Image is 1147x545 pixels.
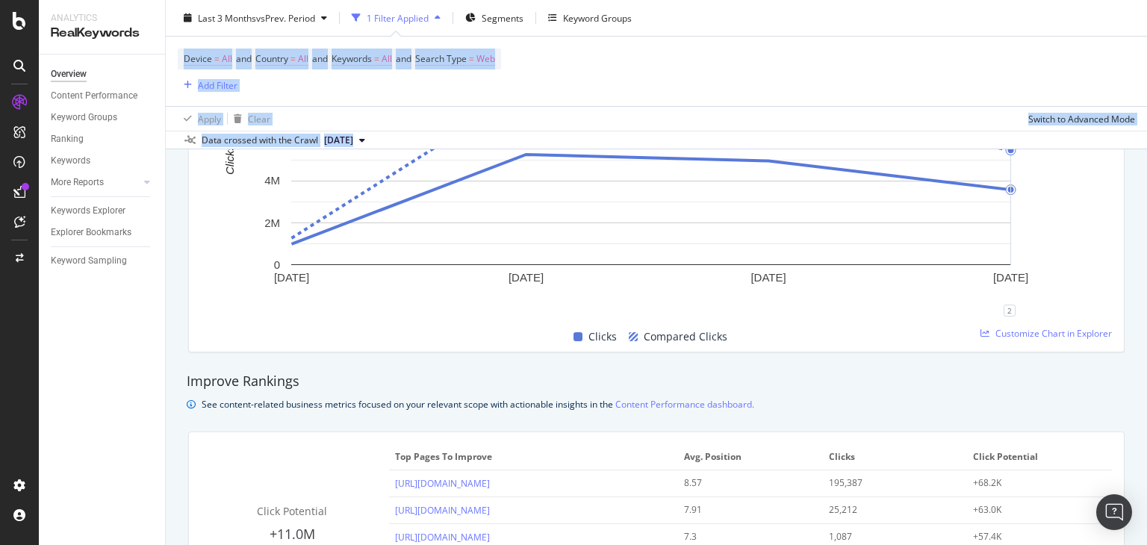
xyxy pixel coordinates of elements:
[1022,107,1135,131] button: Switch to Advanced Mode
[1028,112,1135,125] div: Switch to Advanced Mode
[202,134,318,147] div: Data crossed with the Crawl
[482,11,523,24] span: Segments
[248,112,270,125] div: Clear
[51,175,140,190] a: More Reports
[198,78,237,91] div: Add Filter
[415,52,467,65] span: Search Type
[973,530,1092,544] div: +57.4K
[198,112,221,125] div: Apply
[51,175,104,190] div: More Reports
[257,504,327,518] span: Click Potential
[1004,305,1016,317] div: 2
[684,476,803,490] div: 8.57
[829,476,948,490] div: 195,387
[829,530,948,544] div: 1,087
[995,327,1112,340] span: Customize Chart in Explorer
[178,76,237,94] button: Add Filter
[973,476,1092,490] div: +68.2K
[222,49,232,69] span: All
[51,131,155,147] a: Ranking
[202,396,754,412] div: See content-related business metrics focused on your relevant scope with actionable insights in the
[750,270,786,283] text: [DATE]
[459,6,529,30] button: Segments
[395,531,490,544] a: [URL][DOMAIN_NAME]
[51,66,155,82] a: Overview
[187,372,1126,391] div: Improve Rankings
[51,88,137,104] div: Content Performance
[829,503,948,517] div: 25,212
[993,270,1028,283] text: [DATE]
[198,11,256,24] span: Last 3 Months
[178,6,333,30] button: Last 3 MonthsvsPrev. Period
[684,530,803,544] div: 7.3
[51,253,127,269] div: Keyword Sampling
[51,25,153,42] div: RealKeywords
[201,47,1101,311] svg: A chart.
[290,52,296,65] span: =
[684,503,803,517] div: 7.91
[395,477,490,490] a: [URL][DOMAIN_NAME]
[346,6,447,30] button: 1 Filter Applied
[51,203,125,219] div: Keywords Explorer
[274,258,280,270] text: 0
[51,153,90,169] div: Keywords
[51,110,117,125] div: Keyword Groups
[51,225,131,240] div: Explorer Bookmarks
[382,49,392,69] span: All
[256,11,315,24] span: vs Prev. Period
[332,52,372,65] span: Keywords
[374,52,379,65] span: =
[228,107,270,131] button: Clear
[214,52,220,65] span: =
[51,203,155,219] a: Keywords Explorer
[51,131,84,147] div: Ranking
[980,327,1112,340] a: Customize Chart in Explorer
[264,174,280,187] text: 4M
[684,450,813,464] span: Avg. Position
[51,110,155,125] a: Keyword Groups
[51,66,87,82] div: Overview
[255,52,288,65] span: Country
[469,52,474,65] span: =
[829,450,958,464] span: Clicks
[615,396,754,412] a: Content Performance dashboard.
[563,11,632,24] div: Keyword Groups
[51,225,155,240] a: Explorer Bookmarks
[973,450,1102,464] span: Click Potential
[312,52,328,65] span: and
[395,450,668,464] span: Top pages to improve
[187,396,1126,412] div: info banner
[51,153,155,169] a: Keywords
[274,270,309,283] text: [DATE]
[476,49,495,69] span: Web
[973,503,1092,517] div: +63.0K
[223,144,236,174] text: Clicks
[178,107,221,131] button: Apply
[367,11,429,24] div: 1 Filter Applied
[264,216,280,228] text: 2M
[542,6,638,30] button: Keyword Groups
[509,270,544,283] text: [DATE]
[298,49,308,69] span: All
[324,134,353,147] span: 2025 Sep. 1st
[51,253,155,269] a: Keyword Sampling
[51,88,155,104] a: Content Performance
[396,52,411,65] span: and
[1096,494,1132,530] div: Open Intercom Messenger
[644,328,727,346] span: Compared Clicks
[318,131,371,149] button: [DATE]
[588,328,617,346] span: Clicks
[270,525,315,543] span: +11.0M
[184,52,212,65] span: Device
[51,12,153,25] div: Analytics
[236,52,252,65] span: and
[395,504,490,517] a: [URL][DOMAIN_NAME]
